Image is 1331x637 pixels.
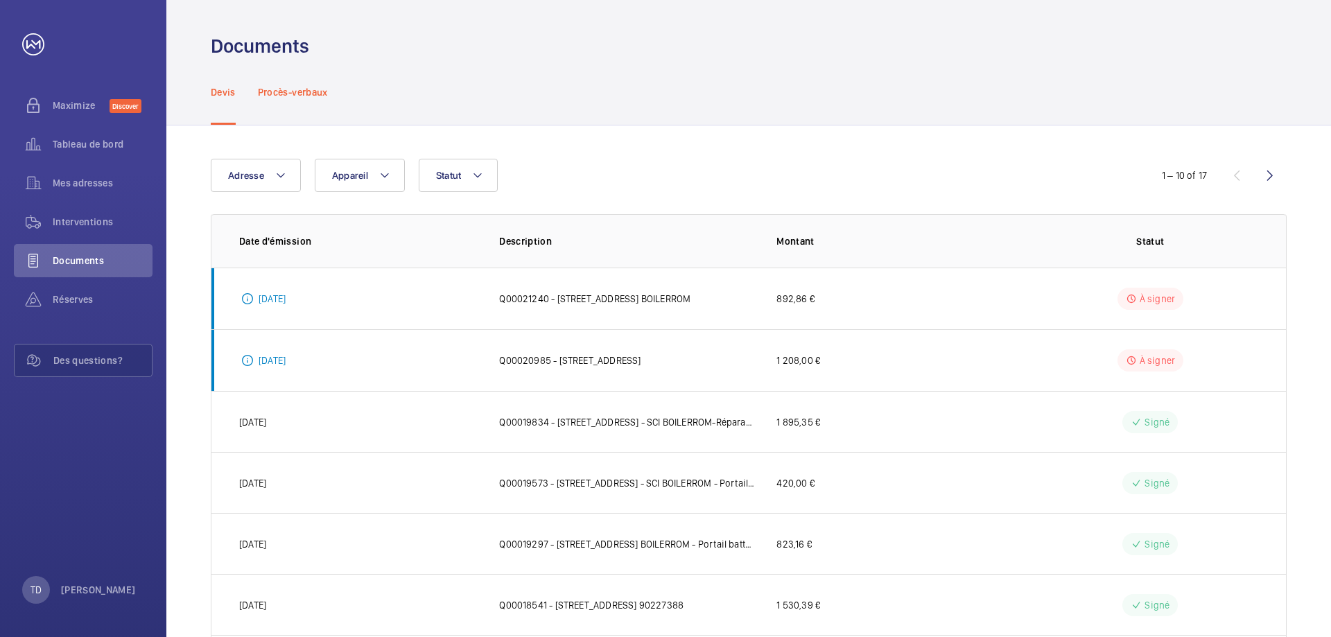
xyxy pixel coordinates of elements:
[776,415,820,429] p: 1 895,35 €
[239,415,266,429] p: [DATE]
[53,215,153,229] span: Interventions
[258,85,328,99] p: Procès-verbaux
[53,137,153,151] span: Tableau de bord
[1145,415,1169,429] p: Signé
[499,537,754,551] p: Q00019297 - [STREET_ADDRESS] BOILERROM - Portail battant sortie 23978553
[1043,234,1258,248] p: Statut
[211,85,236,99] p: Devis
[1145,476,1169,490] p: Signé
[1140,292,1175,306] p: À signer
[31,583,42,597] p: TD
[776,537,811,551] p: 823,16 €
[499,234,754,248] p: Description
[53,254,153,268] span: Documents
[211,159,301,192] button: Adresse
[776,234,1020,248] p: Montant
[436,170,462,181] span: Statut
[499,415,754,429] p: Q00019834 - [STREET_ADDRESS] - SCI BOILERROM-Réparation VF asc 1 bat Nocard
[776,598,820,612] p: 1 530,39 €
[499,476,754,490] p: Q00019573 - [STREET_ADDRESS] - SCI BOILERROM - Portail battant sortie 23978553
[53,293,153,306] span: Réserves
[259,292,286,306] p: [DATE]
[61,583,136,597] p: [PERSON_NAME]
[53,98,110,112] span: Maximize
[499,292,690,306] p: Q00021240 - [STREET_ADDRESS] BOILERROM
[419,159,498,192] button: Statut
[53,176,153,190] span: Mes adresses
[228,170,264,181] span: Adresse
[259,354,286,367] p: [DATE]
[1162,168,1207,182] div: 1 – 10 of 17
[776,354,820,367] p: 1 208,00 €
[1140,354,1175,367] p: À signer
[776,292,814,306] p: 892,86 €
[239,598,266,612] p: [DATE]
[239,476,266,490] p: [DATE]
[239,234,477,248] p: Date d'émission
[315,159,405,192] button: Appareil
[332,170,368,181] span: Appareil
[499,354,641,367] p: Q00020985 - [STREET_ADDRESS]
[110,99,141,113] span: Discover
[239,537,266,551] p: [DATE]
[1145,537,1169,551] p: Signé
[53,354,152,367] span: Des questions?
[211,33,309,59] h1: Documents
[1145,598,1169,612] p: Signé
[776,476,814,490] p: 420,00 €
[499,598,684,612] p: Q00018541 - [STREET_ADDRESS] 90227388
